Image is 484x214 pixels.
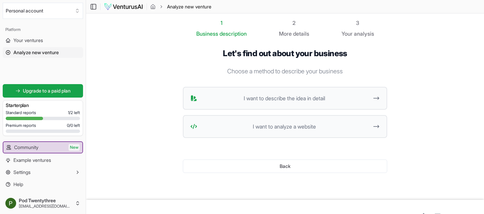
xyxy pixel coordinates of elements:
[341,19,374,27] div: 3
[3,47,83,58] a: Analyze new venture
[19,198,72,204] span: Pod Twentythree
[341,30,353,38] span: Your
[13,49,59,56] span: Analyze new venture
[13,157,51,164] span: Example ventures
[19,204,72,209] span: [EMAIL_ADDRESS][DOMAIN_NAME]
[3,167,83,178] button: Settings
[150,3,211,10] nav: breadcrumb
[13,37,43,44] span: Your ventures
[183,67,387,76] p: Choose a method to describe your business
[69,144,80,151] span: New
[3,179,83,190] a: Help
[23,87,71,94] span: Upgrade to a paid plan
[14,144,38,151] span: Community
[3,24,83,35] div: Platform
[3,3,83,19] button: Select an organization
[6,110,36,115] span: Standard reports
[13,181,23,188] span: Help
[183,48,387,59] h1: Let's find out about your business
[183,115,387,138] button: I want to analyze a website
[293,30,309,37] span: details
[68,110,80,115] span: 1 / 2 left
[200,122,368,131] span: I want to analyze a website
[3,142,82,153] a: CommunityNew
[6,102,80,109] h3: Starter plan
[279,19,309,27] div: 2
[13,169,31,176] span: Settings
[183,159,387,173] button: Back
[3,84,83,98] a: Upgrade to a paid plan
[3,35,83,46] a: Your ventures
[219,30,247,37] span: description
[3,155,83,166] a: Example ventures
[6,123,36,128] span: Premium reports
[196,19,247,27] div: 1
[104,3,143,11] img: logo
[354,30,374,37] span: analysis
[200,94,368,102] span: I want to describe the idea in detail
[167,3,211,10] span: Analyze new venture
[67,123,80,128] span: 0 / 0 left
[279,30,292,38] span: More
[3,195,83,211] button: Pod Twentythree[EMAIL_ADDRESS][DOMAIN_NAME]
[5,198,16,209] img: ACg8ocLCOtwIX6vfsWw-VqYbw-lcksn6SDnq76FOVpKU7zfeY-LoQQ=s96-c
[183,87,387,110] button: I want to describe the idea in detail
[196,30,218,38] span: Business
